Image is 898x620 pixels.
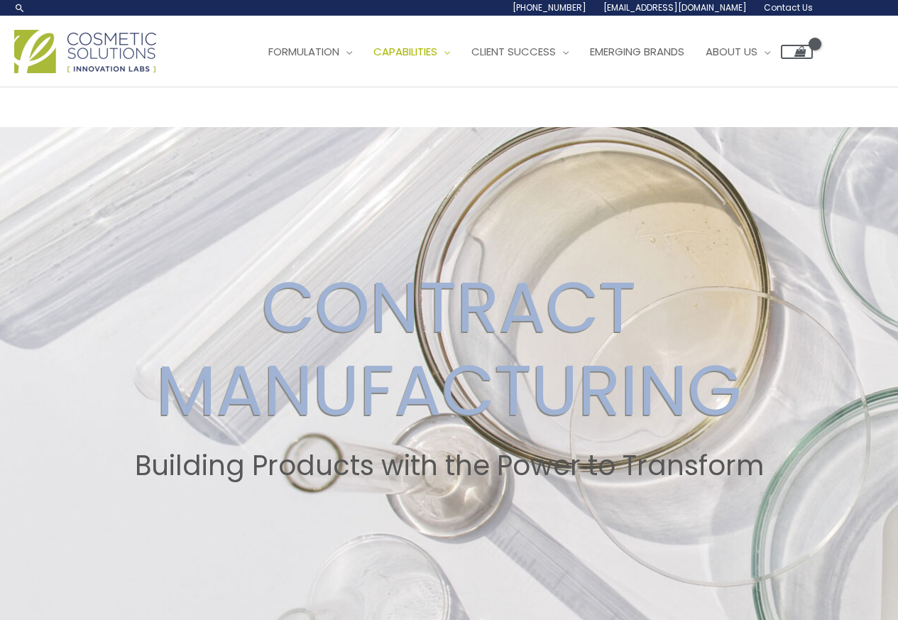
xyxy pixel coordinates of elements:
a: Emerging Brands [579,31,695,73]
span: [PHONE_NUMBER] [513,1,586,13]
a: Capabilities [363,31,461,73]
span: Client Success [471,44,556,59]
span: Emerging Brands [590,44,684,59]
span: About Us [706,44,757,59]
a: Search icon link [14,2,26,13]
nav: Site Navigation [247,31,813,73]
h2: Building Products with the Power to Transform [13,450,885,482]
a: Formulation [258,31,363,73]
h2: CONTRACT MANUFACTURING [13,266,885,433]
img: Cosmetic Solutions Logo [14,30,156,73]
a: View Shopping Cart, empty [781,45,813,59]
span: Contact Us [764,1,813,13]
span: Capabilities [373,44,437,59]
a: Client Success [461,31,579,73]
span: Formulation [268,44,339,59]
span: [EMAIL_ADDRESS][DOMAIN_NAME] [603,1,747,13]
a: About Us [695,31,781,73]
